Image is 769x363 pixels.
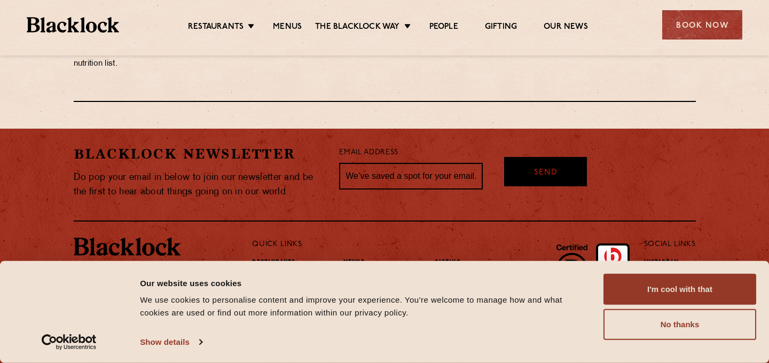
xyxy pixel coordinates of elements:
[339,147,398,159] label: Email Address
[339,163,483,190] input: We’ve saved a spot for your email...
[544,22,588,34] a: Our News
[603,274,756,305] button: I'm cool with that
[252,238,608,251] p: Quick Links
[603,309,756,340] button: No thanks
[596,243,630,302] img: Accred_2023_2star.png
[74,145,324,163] h2: Blacklock Newsletter
[435,259,461,271] a: Gifting
[273,22,302,34] a: Menus
[74,238,181,256] img: BL_Textured_Logo-footer-cropped.svg
[140,294,591,319] div: We use cookies to personalise content and improve your experience. You're welcome to manage how a...
[662,10,742,40] div: Book Now
[252,259,295,271] a: Restaurants
[550,238,594,302] img: B-Corp-Logo-Black-RGB.svg
[140,334,202,350] a: Show details
[485,22,517,34] a: Gifting
[315,22,399,34] a: The Blacklock Way
[22,334,116,350] a: Usercentrics Cookiebot - opens in a new window
[343,259,365,271] a: Menus
[534,167,558,179] span: Send
[74,170,324,199] p: Do pop your email in below to join our newsletter and be the first to hear about things going on ...
[644,238,696,251] p: Social Links
[140,277,591,289] div: Our website uses cookies
[27,17,119,33] img: BL_Textured_Logo-footer-cropped.svg
[188,22,244,34] a: Restaurants
[644,259,679,271] a: Instagram
[429,22,458,34] a: People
